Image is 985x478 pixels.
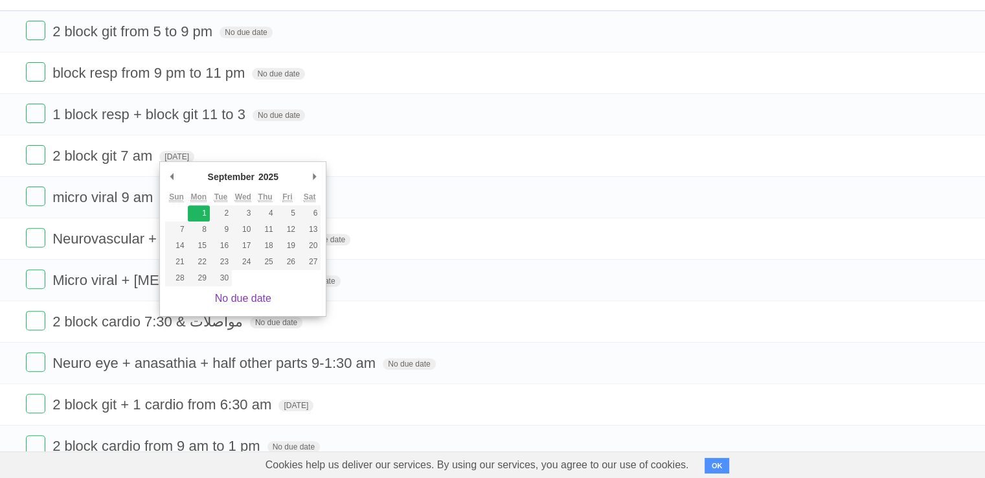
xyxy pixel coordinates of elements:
[188,254,210,270] button: 22
[705,458,730,473] button: OK
[282,192,292,202] abbr: Friday
[232,238,254,254] button: 17
[254,238,276,254] button: 18
[210,254,232,270] button: 23
[214,192,227,202] abbr: Tuesday
[52,313,246,330] span: 2 block cardio 7:30 & مواصلات
[165,167,178,187] button: Previous Month
[254,254,276,270] button: 25
[277,222,299,238] button: 12
[52,438,263,454] span: 2 block cardio from 9 am to 1 pm
[232,222,254,238] button: 10
[220,27,272,38] span: No due date
[26,394,45,413] label: Done
[232,254,254,270] button: 24
[250,317,302,328] span: No due date
[308,167,321,187] button: Next Month
[383,358,435,370] span: No due date
[304,192,316,202] abbr: Saturday
[252,68,304,80] span: No due date
[165,270,187,286] button: 28
[299,222,321,238] button: 13
[267,441,320,453] span: No due date
[206,167,256,187] div: September
[26,435,45,455] label: Done
[169,192,184,202] abbr: Sunday
[210,205,232,222] button: 2
[254,222,276,238] button: 11
[26,21,45,40] label: Done
[299,205,321,222] button: 6
[52,106,249,122] span: 1 block resp + block git 11 to 3
[52,355,379,371] span: Neuro eye + anasathia + half other parts 9-1:30 am
[52,189,156,205] span: micro viral 9 am
[253,452,702,478] span: Cookies help us deliver our services. By using our services, you agree to our use of cookies.
[235,192,251,202] abbr: Wednesday
[26,269,45,289] label: Done
[26,352,45,372] label: Done
[277,238,299,254] button: 19
[159,151,194,163] span: [DATE]
[210,238,232,254] button: 16
[277,205,299,222] button: 5
[165,254,187,270] button: 21
[26,311,45,330] label: Done
[232,205,254,222] button: 3
[52,272,284,288] span: Micro viral + [MEDICAL_DATA] 4:30
[215,293,271,304] a: No due date
[188,270,210,286] button: 29
[299,254,321,270] button: 27
[52,23,216,40] span: 2 block git from 5 to 9 pm
[52,65,248,81] span: block resp from 9 pm to 11 pm
[26,187,45,206] label: Done
[188,222,210,238] button: 8
[258,192,273,202] abbr: Thursday
[278,400,313,411] span: [DATE]
[188,205,210,222] button: 1
[26,104,45,123] label: Done
[299,238,321,254] button: 20
[52,231,293,247] span: Neurovascular + autonomic from 1:30
[210,222,232,238] button: 9
[165,222,187,238] button: 7
[26,62,45,82] label: Done
[52,148,155,164] span: 2 block git 7 am
[165,238,187,254] button: 14
[253,109,305,121] span: No due date
[254,205,276,222] button: 4
[277,254,299,270] button: 26
[52,396,275,413] span: 2 block git + 1 cardio from 6:30 am
[26,145,45,165] label: Done
[210,270,232,286] button: 30
[26,228,45,247] label: Done
[190,192,207,202] abbr: Monday
[188,238,210,254] button: 15
[256,167,280,187] div: 2025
